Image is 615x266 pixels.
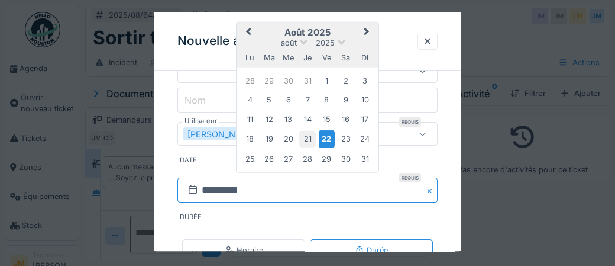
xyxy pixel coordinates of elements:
[399,118,421,127] div: Requis
[182,117,219,127] label: Utilisateur
[338,131,354,147] div: Choose samedi 23 août 2025
[299,73,315,89] div: Choose jeudi 31 juillet 2025
[237,27,378,38] h2: août 2025
[299,111,315,127] div: Choose jeudi 14 août 2025
[225,245,263,256] div: Horaire
[261,92,277,108] div: Choose mardi 5 août 2025
[338,50,354,66] div: samedi
[261,131,277,147] div: Choose mardi 19 août 2025
[180,212,438,225] label: Durée
[280,131,296,147] div: Choose mercredi 20 août 2025
[319,151,335,167] div: Choose vendredi 29 août 2025
[357,151,373,167] div: Choose dimanche 31 août 2025
[338,73,354,89] div: Choose samedi 2 août 2025
[357,92,373,108] div: Choose dimanche 10 août 2025
[242,50,258,66] div: lundi
[280,73,296,89] div: Choose mercredi 30 juillet 2025
[338,92,354,108] div: Choose samedi 9 août 2025
[242,151,258,167] div: Choose lundi 25 août 2025
[316,39,335,47] span: 2025
[319,111,335,127] div: Choose vendredi 15 août 2025
[182,93,208,107] label: Nom
[280,151,296,167] div: Choose mercredi 27 août 2025
[319,130,335,148] div: Choose vendredi 22 août 2025
[281,39,297,47] span: août
[242,92,258,108] div: Choose lundi 4 août 2025
[299,50,315,66] div: jeudi
[242,111,258,127] div: Choose lundi 11 août 2025
[180,156,438,169] label: Date
[299,92,315,108] div: Choose jeudi 7 août 2025
[261,151,277,167] div: Choose mardi 26 août 2025
[338,151,354,167] div: Choose samedi 30 août 2025
[319,73,335,89] div: Choose vendredi 1 août 2025
[355,245,388,256] div: Durée
[357,111,373,127] div: Choose dimanche 17 août 2025
[357,50,373,66] div: dimanche
[242,73,258,89] div: Choose lundi 28 juillet 2025
[280,92,296,108] div: Choose mercredi 6 août 2025
[240,71,374,168] div: Month août, 2025
[183,128,274,141] div: [PERSON_NAME]
[357,73,373,89] div: Choose dimanche 3 août 2025
[261,50,277,66] div: mardi
[177,34,276,49] h3: Nouvelle activité
[280,111,296,127] div: Choose mercredi 13 août 2025
[242,131,258,147] div: Choose lundi 18 août 2025
[261,73,277,89] div: Choose mardi 29 juillet 2025
[299,151,315,167] div: Choose jeudi 28 août 2025
[399,173,421,182] div: Requis
[425,178,438,203] button: Close
[299,131,315,147] div: Choose jeudi 21 août 2025
[261,111,277,127] div: Choose mardi 12 août 2025
[319,50,335,66] div: vendredi
[357,131,373,147] div: Choose dimanche 24 août 2025
[238,24,257,43] button: Previous Month
[280,50,296,66] div: mercredi
[319,92,335,108] div: Choose vendredi 8 août 2025
[338,111,354,127] div: Choose samedi 16 août 2025
[358,24,377,43] button: Next Month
